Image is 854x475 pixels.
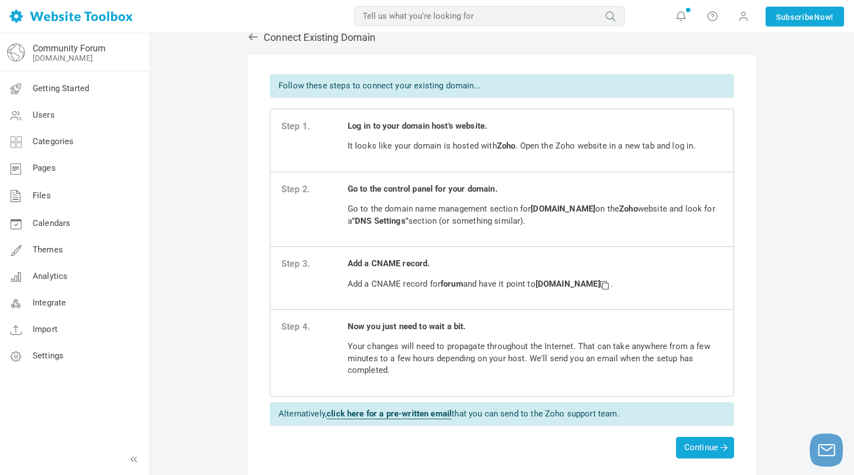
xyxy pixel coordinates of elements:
p: Go to the domain name management section for on the website and look for a section (or something ... [348,203,722,227]
span: Import [33,324,57,334]
a: [DOMAIN_NAME] [33,54,93,62]
p: Add a CNAME record for and have it point to . [348,278,722,290]
span: Analytics [33,271,67,281]
b: Now you just need to wait a bit. [348,321,466,331]
span: Now! [814,11,834,23]
p: Your changes will need to propagate throughout the Internet. That can take anywhere from a few mi... [348,341,722,376]
h2: Connect existing domain [248,31,756,44]
div: Alternatively, that you can send to the Zoho support team. [270,402,734,426]
span: Continue [684,442,726,452]
strong: Step 1. [281,120,348,133]
span: Themes [33,245,63,255]
strong: click here for a pre-written email [327,409,452,419]
strong: Step 3. [281,258,348,271]
span: Pages [33,163,56,173]
b: Zoho [497,141,516,151]
a: Community Forum [33,43,106,54]
a: SubscribeNow! [766,7,844,27]
button: Launch chat [810,434,843,467]
b: Add a CNAME record. [348,258,430,268]
input: Tell us what you're looking for [354,6,625,26]
strong: Step 4. [281,321,348,334]
strong: "DNS Settings" [352,216,408,226]
strong: Zoho [619,204,638,214]
b: Go to the control panel for your domain. [348,184,497,194]
a: Continue [676,442,734,452]
span: Follow these steps to connect your existing domain... [279,81,481,91]
span: Settings [33,351,64,361]
p: It looks like your domain is hosted with . Open the Zoho website in a new tab and log in. [348,140,722,152]
img: globe-icon.png [7,44,25,61]
span: Getting Started [33,83,89,93]
strong: Step 2. [281,183,348,196]
span: Calendars [33,218,70,228]
span: Categories [33,136,74,146]
span: Integrate [33,298,66,308]
strong: [DOMAIN_NAME] [531,204,595,214]
b: Log in to your domain host's website. [348,121,488,131]
span: Users [33,110,55,120]
strong: [DOMAIN_NAME] [536,279,611,289]
span: Files [33,191,51,200]
strong: forum [441,279,463,289]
